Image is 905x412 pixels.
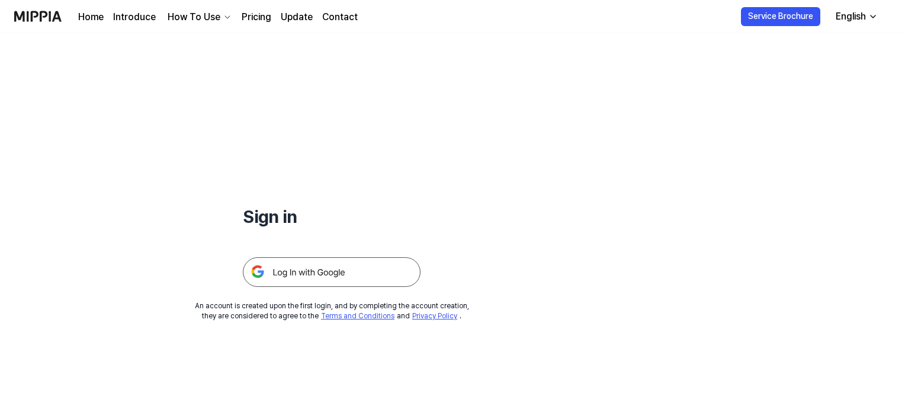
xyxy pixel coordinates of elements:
a: Pricing [242,10,271,24]
a: Update [281,10,313,24]
a: Home [78,10,104,24]
button: English [826,5,885,28]
img: 구글 로그인 버튼 [243,257,421,287]
a: Introduce [113,10,156,24]
div: How To Use [165,10,223,24]
a: Contact [322,10,358,24]
button: How To Use [165,10,232,24]
a: Terms and Conditions [321,312,394,320]
button: Service Brochure [741,7,820,26]
a: Privacy Policy [412,312,457,320]
div: An account is created upon the first login, and by completing the account creation, they are cons... [195,301,469,321]
div: English [833,9,868,24]
h1: Sign in [243,204,421,229]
